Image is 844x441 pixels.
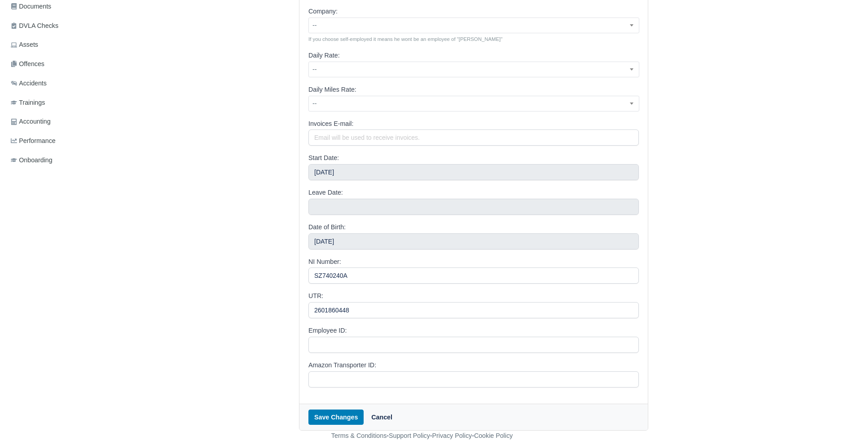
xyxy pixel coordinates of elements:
label: Employee ID: [308,325,347,336]
a: Performance [7,132,107,150]
span: Onboarding [11,155,53,165]
span: -- [309,64,639,75]
div: - - - [166,431,678,441]
label: Daily Rate: [308,50,340,61]
a: Support Policy [389,432,430,439]
small: If you choose self-employed it means he wont be an employee of "[PERSON_NAME]" [308,35,639,43]
a: Cookie Policy [474,432,513,439]
a: Privacy Policy [432,432,472,439]
button: Save Changes [308,410,364,425]
span: Offences [11,59,44,69]
a: DVLA Checks [7,17,107,35]
label: Company: [308,6,338,17]
label: NI Number: [308,257,341,267]
span: Performance [11,136,56,146]
a: Trainings [7,94,107,111]
label: Date of Birth: [308,222,346,232]
a: Onboarding [7,151,107,169]
span: -- [309,20,639,31]
label: UTR: [308,291,323,301]
span: DVLA Checks [11,21,58,31]
label: Leave Date: [308,187,343,198]
span: Documents [11,1,51,12]
label: Invoices E-mail: [308,119,353,129]
span: Trainings [11,98,45,108]
label: Daily Miles Rate: [308,85,356,95]
span: -- [308,62,639,77]
a: Assets [7,36,107,53]
a: Offences [7,55,107,73]
span: -- [309,98,639,109]
span: -- [308,96,639,111]
label: Start Date: [308,153,339,163]
input: Email will be used to receive invoices. [308,129,639,146]
span: Accounting [11,116,51,127]
a: Accidents [7,75,107,92]
span: Assets [11,40,38,50]
span: -- [308,18,639,33]
iframe: Chat Widget [683,337,844,441]
span: Accidents [11,78,47,89]
a: Terms & Conditions [331,432,387,439]
a: Cancel [365,410,398,425]
a: Accounting [7,113,107,130]
label: Amazon Transporter ID: [308,360,376,370]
